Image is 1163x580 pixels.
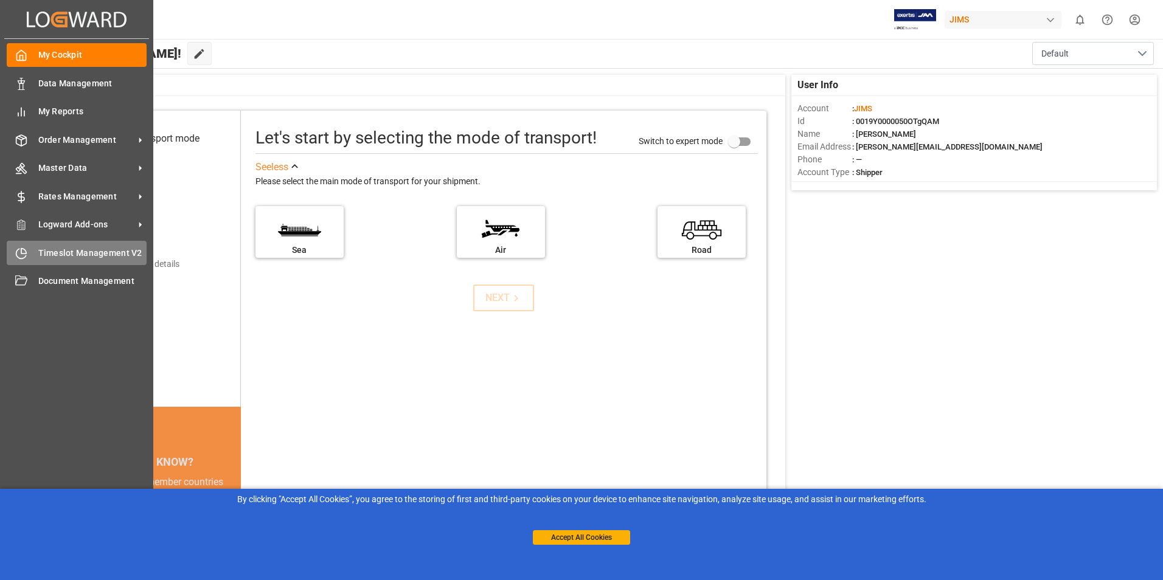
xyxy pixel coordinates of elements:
[9,493,1154,506] div: By clicking "Accept All Cookies”, you agree to the storing of first and third-party cookies on yo...
[854,104,872,113] span: JIMS
[1094,6,1121,33] button: Help Center
[473,285,534,311] button: NEXT
[797,115,852,128] span: Id
[945,8,1066,31] button: JIMS
[7,71,147,95] a: Data Management
[894,9,936,30] img: Exertis%20JAM%20-%20Email%20Logo.jpg_1722504956.jpg
[103,258,179,271] div: Add shipping details
[664,244,740,257] div: Road
[7,241,147,264] a: Timeslot Management V2
[38,49,147,61] span: My Cockpit
[797,166,852,179] span: Account Type
[255,174,758,189] div: Please select the main mode of transport for your shipment.
[38,105,147,118] span: My Reports
[38,275,147,288] span: Document Management
[1032,42,1154,65] button: open menu
[463,244,539,257] div: Air
[797,140,852,153] span: Email Address
[945,11,1061,29] div: JIMS
[7,43,147,67] a: My Cockpit
[797,102,852,115] span: Account
[38,190,134,203] span: Rates Management
[852,104,872,113] span: :
[852,168,883,177] span: : Shipper
[852,117,939,126] span: : 0019Y0000050OTgQAM
[852,129,916,139] span: : [PERSON_NAME]
[533,530,630,545] button: Accept All Cookies
[50,42,181,65] span: Hello [PERSON_NAME]!
[38,247,147,260] span: Timeslot Management V2
[262,244,338,257] div: Sea
[852,155,862,164] span: : —
[38,134,134,147] span: Order Management
[1066,6,1094,33] button: show 0 new notifications
[797,128,852,140] span: Name
[639,136,723,145] span: Switch to expert mode
[224,475,241,562] button: next slide / item
[255,160,288,174] div: See less
[797,78,838,92] span: User Info
[255,125,597,151] div: Let's start by selecting the mode of transport!
[1041,47,1069,60] span: Default
[797,153,852,166] span: Phone
[485,291,522,305] div: NEXT
[38,162,134,174] span: Master Data
[38,77,147,90] span: Data Management
[38,218,134,231] span: Logward Add-ons
[852,142,1043,151] span: : [PERSON_NAME][EMAIL_ADDRESS][DOMAIN_NAME]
